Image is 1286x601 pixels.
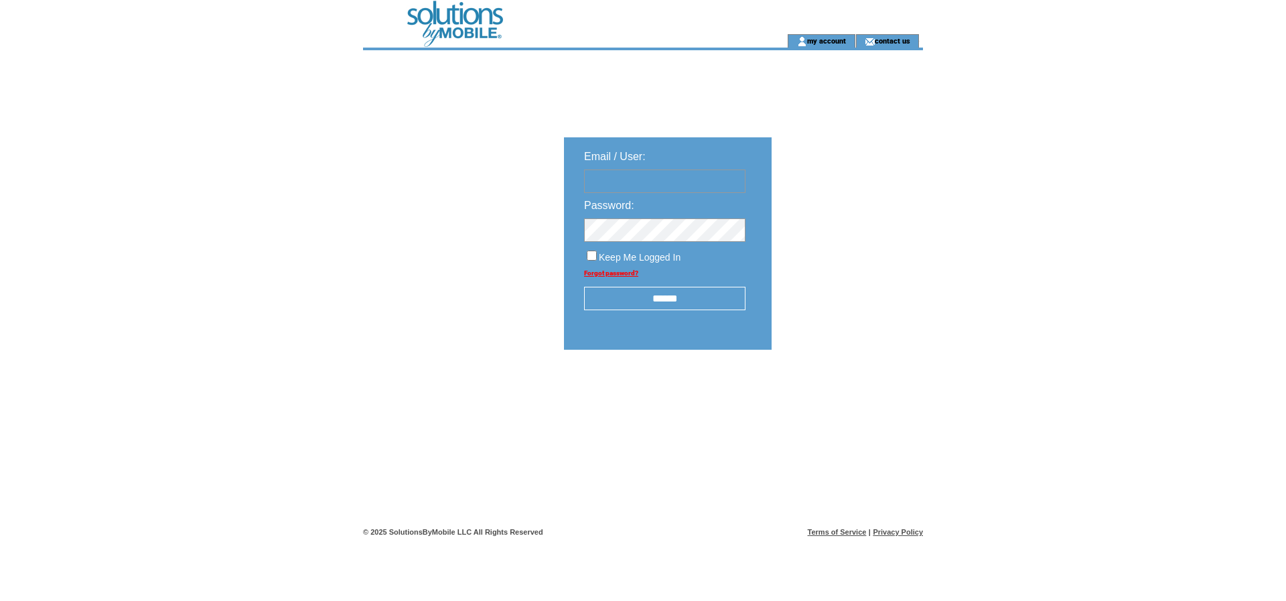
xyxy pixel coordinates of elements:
[584,200,634,211] span: Password:
[873,528,923,536] a: Privacy Policy
[810,383,877,400] img: transparent.png;jsessionid=F605C853B1B4424A9C61319863FC1A20
[584,269,638,277] a: Forgot password?
[797,36,807,47] img: account_icon.gif;jsessionid=F605C853B1B4424A9C61319863FC1A20
[865,36,875,47] img: contact_us_icon.gif;jsessionid=F605C853B1B4424A9C61319863FC1A20
[808,528,867,536] a: Terms of Service
[875,36,910,45] a: contact us
[807,36,846,45] a: my account
[363,528,543,536] span: © 2025 SolutionsByMobile LLC All Rights Reserved
[869,528,871,536] span: |
[599,252,681,263] span: Keep Me Logged In
[584,151,646,162] span: Email / User:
